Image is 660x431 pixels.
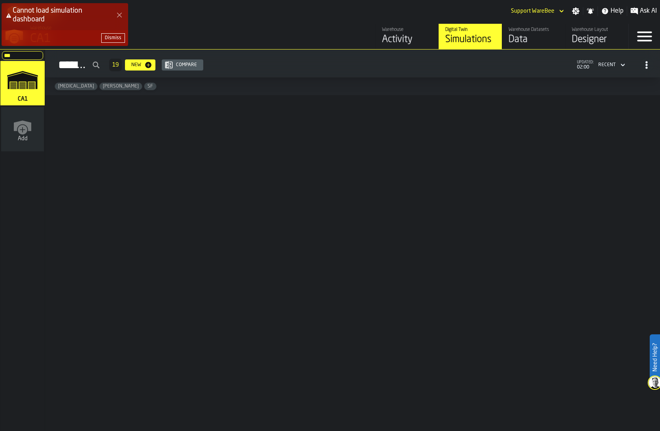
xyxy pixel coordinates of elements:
span: updated: [577,60,594,65]
button: button-New [125,59,155,71]
span: Cannot load simulation dashboard [13,7,82,23]
span: Enteral [55,84,97,89]
a: link-to-/wh/i/76e2a128-1b54-4d66-80d4-05ae4c277723/simulations [0,61,45,107]
h2: button-Simulations [45,50,660,78]
span: SF [144,84,156,89]
span: CA1 [16,96,29,102]
span: 02:00 [577,65,594,70]
button: button- [101,33,125,43]
span: Add [18,135,28,142]
div: DropdownMenuValue-4 [595,60,627,70]
div: DropdownMenuValue-4 [598,62,616,68]
div: Dismiss [105,35,121,41]
span: 19 [112,62,119,68]
span: Gregg [100,84,142,89]
div: ButtonLoadMore-Load More-Prev-First-Last [106,59,125,71]
button: button-Compare [162,59,203,71]
div: New [128,62,144,68]
button: Close Error [114,10,125,21]
a: link-to-/wh/new [1,107,44,153]
div: Compare [173,62,200,68]
label: Need Help? [651,335,659,380]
